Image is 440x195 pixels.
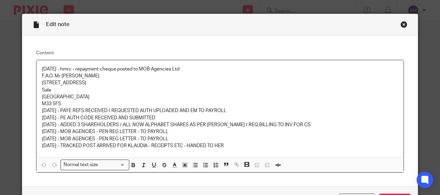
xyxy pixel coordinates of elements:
p: [DATE] - ADDED 3 SHAREHOLDERS / ALL NOW ALPHABET SHARES AS PER [PERSON_NAME] / REQ BILLING TO INV... [42,121,398,128]
div: Close this dialog window [400,21,407,28]
span: Normal text size [62,161,100,169]
p: [DATE] - PAYE REFS RECEIVED / REQUESTED AUTH UPLOADED AND EM TO PAYROLL [42,107,398,114]
p: [GEOGRAPHIC_DATA] [42,94,398,100]
input: Search for option [100,161,125,169]
p: Sale [42,87,398,94]
div: Search for option [60,160,129,170]
p: M33 5FS [42,100,398,107]
p: [DATE] - hmrc - repayment cheque posted to MOB Agencies Ltd [42,66,398,73]
p: F.A.O. Mr [PERSON_NAME] [42,73,398,79]
p: [DATE] - MOB AGENCIES - PEN REG LETTER - TO PAYROLL [42,128,398,135]
span: Edit note [46,22,69,27]
p: [DATE] - MOB AGENCIES - PEN REG LETTER - TO PAYROLL [42,136,398,142]
p: [STREET_ADDRESS] [42,79,398,86]
p: [DATE] - PE AUTH CODE RECEIVED AND SUBMITTED [42,115,398,121]
p: [DATE] - TRACKED POST ARRIVED FOR KLAUDIA - RECEIPTS ETC - HANDED TO HER [42,142,398,149]
label: Content [36,50,404,56]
